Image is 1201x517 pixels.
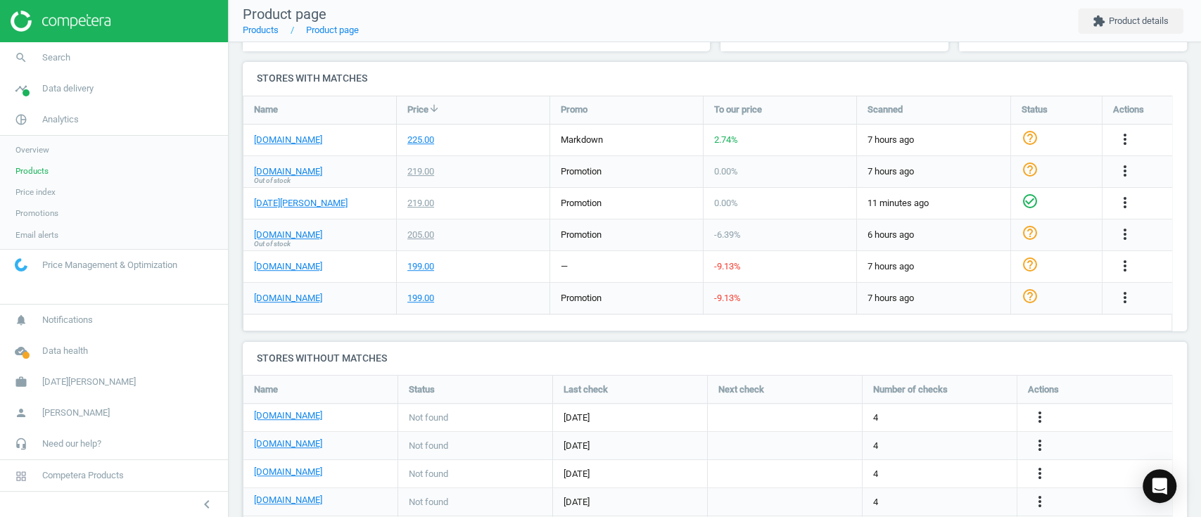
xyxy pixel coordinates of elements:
[15,144,49,155] span: Overview
[15,229,58,241] span: Email alerts
[11,11,110,32] img: ajHJNr6hYgQAAAAASUVORK5CYII=
[868,197,1000,210] span: 11 minutes ago
[873,383,948,396] span: Number of checks
[561,134,603,145] span: markdown
[8,44,34,71] i: search
[407,260,434,273] div: 199.00
[407,134,434,146] div: 225.00
[254,239,291,249] span: Out of stock
[1113,103,1144,116] span: Actions
[1031,409,1048,426] i: more_vert
[189,495,224,513] button: chevron_left
[1117,226,1133,243] i: more_vert
[714,103,762,116] span: To our price
[42,259,177,272] span: Price Management & Optimization
[409,383,435,396] span: Status
[42,376,136,388] span: [DATE][PERSON_NAME]
[409,411,448,424] span: Not found
[15,165,49,177] span: Products
[428,103,440,114] i: arrow_downward
[1117,194,1133,212] button: more_vert
[1022,288,1038,305] i: help_outline
[1078,8,1183,34] button: extensionProduct details
[243,25,279,35] a: Products
[1031,409,1048,427] button: more_vert
[561,166,602,177] span: promotion
[1022,103,1048,116] span: Status
[1117,131,1133,149] button: more_vert
[561,198,602,208] span: promotion
[8,400,34,426] i: person
[714,198,738,208] span: 0.00 %
[198,496,215,513] i: chevron_left
[254,165,322,178] a: [DOMAIN_NAME]
[1093,15,1105,27] i: extension
[42,314,93,326] span: Notifications
[868,103,903,116] span: Scanned
[873,411,878,424] span: 4
[306,25,359,35] a: Product page
[1031,465,1048,483] button: more_vert
[561,260,568,273] div: —
[42,407,110,419] span: [PERSON_NAME]
[1117,289,1133,306] i: more_vert
[8,430,34,457] i: headset_mic
[409,496,448,509] span: Not found
[1117,226,1133,244] button: more_vert
[407,103,428,116] span: Price
[1117,162,1133,181] button: more_vert
[1117,131,1133,148] i: more_vert
[15,258,27,272] img: wGWNvw8QSZomAAAAABJRU5ErkJggg==
[1028,383,1059,396] span: Actions
[868,260,1000,273] span: 7 hours ago
[254,103,278,116] span: Name
[561,293,602,303] span: promotion
[254,438,322,450] a: [DOMAIN_NAME]
[1117,289,1133,307] button: more_vert
[1117,257,1133,276] button: more_vert
[714,134,738,145] span: 2.74 %
[1117,162,1133,179] i: more_vert
[564,468,697,480] span: [DATE]
[407,229,434,241] div: 205.00
[254,197,348,210] a: [DATE][PERSON_NAME]
[8,369,34,395] i: work
[15,186,56,198] span: Price index
[714,293,741,303] span: -9.13 %
[254,383,278,396] span: Name
[1022,224,1038,241] i: help_outline
[42,51,70,64] span: Search
[8,75,34,102] i: timeline
[409,440,448,452] span: Not found
[564,411,697,424] span: [DATE]
[42,469,124,482] span: Competera Products
[1031,465,1048,482] i: more_vert
[718,383,764,396] span: Next check
[407,165,434,178] div: 219.00
[873,440,878,452] span: 4
[1143,469,1176,503] div: Open Intercom Messenger
[564,383,608,396] span: Last check
[1031,437,1048,455] button: more_vert
[243,342,1187,375] h4: Stores without matches
[243,62,1187,95] h4: Stores with matches
[254,494,322,506] a: [DOMAIN_NAME]
[15,208,58,219] span: Promotions
[243,6,326,23] span: Product page
[868,229,1000,241] span: 6 hours ago
[1117,257,1133,274] i: more_vert
[254,466,322,478] a: [DOMAIN_NAME]
[8,307,34,333] i: notifications
[254,292,322,305] a: [DOMAIN_NAME]
[1022,256,1038,273] i: help_outline
[1117,194,1133,211] i: more_vert
[42,82,94,95] span: Data delivery
[42,113,79,126] span: Analytics
[407,197,434,210] div: 219.00
[873,496,878,509] span: 4
[868,134,1000,146] span: 7 hours ago
[561,103,587,116] span: Promo
[254,134,322,146] a: [DOMAIN_NAME]
[8,106,34,133] i: pie_chart_outlined
[254,176,291,186] span: Out of stock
